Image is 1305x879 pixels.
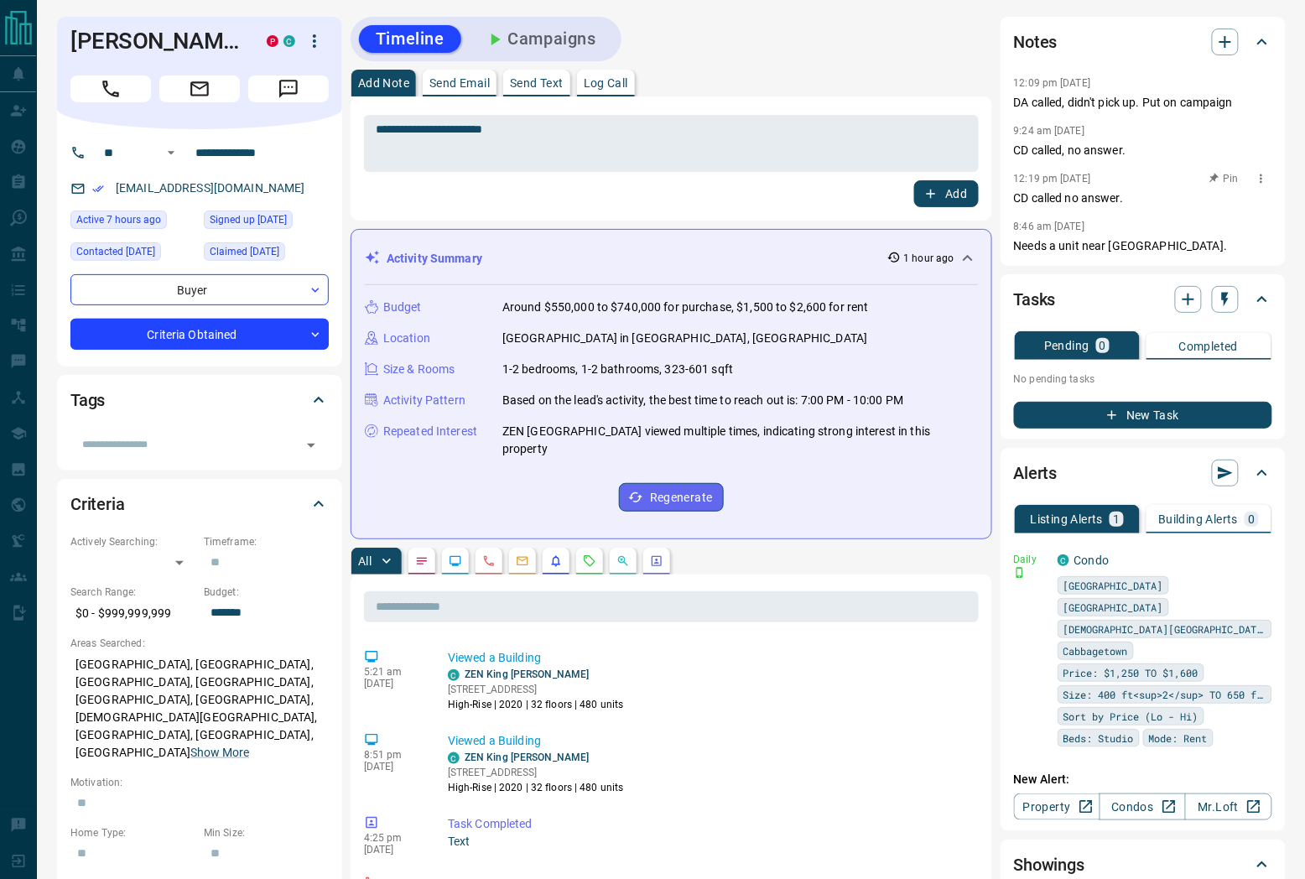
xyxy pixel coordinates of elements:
svg: Lead Browsing Activity [449,554,462,568]
button: Open [161,143,181,163]
span: Size: 400 ft<sup>2</sup> TO 650 ft<sup>2</sup> [1063,686,1266,703]
button: Pin [1200,171,1249,186]
p: Motivation: [70,775,329,790]
h2: Tasks [1014,286,1056,313]
p: Activity Summary [387,250,482,268]
div: Alerts [1014,453,1272,493]
p: [GEOGRAPHIC_DATA], [GEOGRAPHIC_DATA], [GEOGRAPHIC_DATA], [GEOGRAPHIC_DATA], [GEOGRAPHIC_DATA], [G... [70,651,329,767]
p: CD called no answer. [1014,190,1272,207]
h2: Showings [1014,851,1085,878]
p: Text [448,833,972,850]
p: [STREET_ADDRESS] [448,682,624,697]
p: 12:19 pm [DATE] [1014,173,1091,185]
p: High-Rise | 2020 | 32 floors | 480 units [448,780,624,795]
p: 12:09 pm [DATE] [1014,77,1091,89]
p: Log Call [584,77,628,89]
div: Tue Sep 16 2025 [70,211,195,234]
p: $0 - $999,999,999 [70,600,195,627]
p: Add Note [358,77,409,89]
span: [GEOGRAPHIC_DATA] [1063,599,1163,616]
p: CD called, no answer. [1014,142,1272,159]
a: Condos [1100,793,1186,820]
span: Signed up [DATE] [210,211,287,228]
p: Location [383,330,430,347]
button: Add [914,180,978,207]
h2: Criteria [70,491,125,518]
p: [DATE] [364,678,423,689]
div: property.ca [267,35,278,47]
div: Tasks [1014,279,1272,320]
p: 1 hour ago [904,251,954,266]
h2: Notes [1014,29,1058,55]
p: Send Text [510,77,564,89]
p: Viewed a Building [448,732,972,750]
p: Viewed a Building [448,649,972,667]
span: Mode: Rent [1149,730,1208,746]
p: DA called, didn't pick up. Put on campaign [1014,94,1272,112]
p: [DATE] [364,844,423,856]
span: Sort by Price (Lo - Hi) [1063,708,1198,725]
p: No pending tasks [1014,367,1272,392]
div: Activity Summary1 hour ago [365,243,978,274]
p: 4:25 pm [364,832,423,844]
p: All [358,555,372,567]
p: Size & Rooms [383,361,455,378]
a: [EMAIL_ADDRESS][DOMAIN_NAME] [116,181,305,195]
p: 8:51 pm [364,749,423,761]
p: Budget [383,299,422,316]
p: 1-2 bedrooms, 1-2 bathrooms, 323-601 sqft [502,361,733,378]
div: condos.ca [1058,554,1069,566]
p: 5:21 am [364,666,423,678]
span: Claimed [DATE] [210,243,279,260]
p: Send Email [429,77,490,89]
div: condos.ca [448,669,460,681]
div: Criteria Obtained [70,319,329,350]
p: 1 [1113,513,1120,525]
p: Min Size: [204,825,329,840]
span: Cabbagetown [1063,642,1128,659]
button: Campaigns [468,25,613,53]
h2: Tags [70,387,105,413]
p: [STREET_ADDRESS] [448,765,624,780]
svg: Agent Actions [650,554,663,568]
div: Mon Apr 24 2017 [204,211,329,234]
svg: Email Verified [92,183,104,195]
p: [DATE] [364,761,423,772]
div: Tags [70,380,329,420]
svg: Emails [516,554,529,568]
p: Task Completed [448,815,972,833]
div: Criteria [70,484,329,524]
span: Active 7 hours ago [76,211,161,228]
span: Message [248,75,329,102]
p: Activity Pattern [383,392,465,409]
svg: Push Notification Only [1014,567,1026,579]
p: 8:46 am [DATE] [1014,221,1085,232]
div: Buyer [70,274,329,305]
p: ZEN [GEOGRAPHIC_DATA] viewed multiple times, indicating strong interest in this property [502,423,978,458]
p: Areas Searched: [70,636,329,651]
a: Mr.Loft [1185,793,1271,820]
a: Property [1014,793,1100,820]
div: Thu Sep 11 2025 [70,242,195,266]
p: Completed [1179,341,1239,352]
p: Budget: [204,585,329,600]
span: Email [159,75,240,102]
p: Daily [1014,552,1048,567]
button: Regenerate [619,483,724,512]
h1: [PERSON_NAME] [70,28,242,55]
button: New Task [1014,402,1272,429]
svg: Calls [482,554,496,568]
span: Beds: Studio [1063,730,1134,746]
span: Call [70,75,151,102]
p: Around $550,000 to $740,000 for purchase, $1,500 to $2,600 for rent [502,299,869,316]
p: High-Rise | 2020 | 32 floors | 480 units [448,697,624,712]
div: Notes [1014,22,1272,62]
svg: Requests [583,554,596,568]
button: Timeline [359,25,461,53]
div: Sat Feb 27 2021 [204,242,329,266]
a: ZEN King [PERSON_NAME] [465,752,589,763]
span: Contacted [DATE] [76,243,155,260]
p: Needs a unit near [GEOGRAPHIC_DATA]. [1014,237,1272,255]
span: Price: $1,250 TO $1,600 [1063,664,1198,681]
p: 0 [1100,340,1106,351]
